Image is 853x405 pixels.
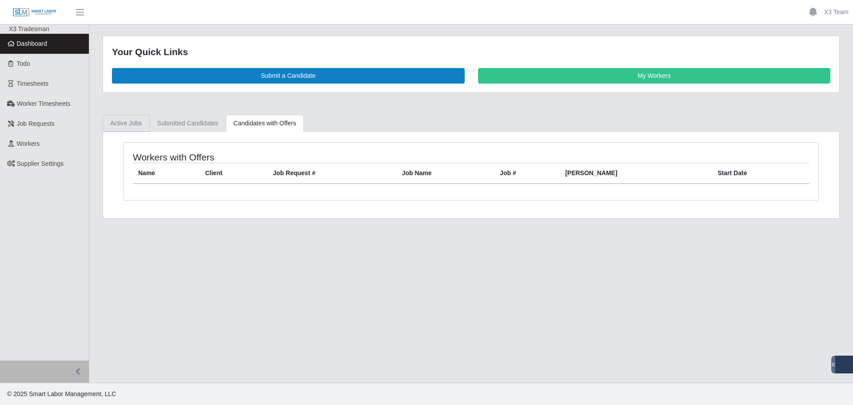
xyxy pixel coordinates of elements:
[17,140,40,147] span: Workers
[824,8,849,17] a: X3 Team
[17,120,55,127] span: Job Requests
[9,25,49,32] span: X3 Tradesman
[494,163,560,184] th: Job #
[17,40,48,47] span: Dashboard
[133,163,200,184] th: Name
[7,390,116,397] span: © 2025 Smart Labor Management, LLC
[267,163,396,184] th: Job Request #
[200,163,268,184] th: Client
[103,115,150,132] a: Active Jobs
[397,163,495,184] th: Job Name
[12,8,57,17] img: SLM Logo
[112,45,830,59] div: Your Quick Links
[17,60,30,67] span: Todo
[133,152,407,163] h4: Workers with Offers
[226,115,303,132] a: Candidates with Offers
[712,163,809,184] th: Start Date
[17,160,64,167] span: Supplier Settings
[478,68,831,84] a: My Workers
[560,163,712,184] th: [PERSON_NAME]
[17,80,49,87] span: Timesheets
[112,68,465,84] a: Submit a Candidate
[150,115,226,132] a: Submitted Candidates
[17,100,70,107] span: Worker Timesheets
